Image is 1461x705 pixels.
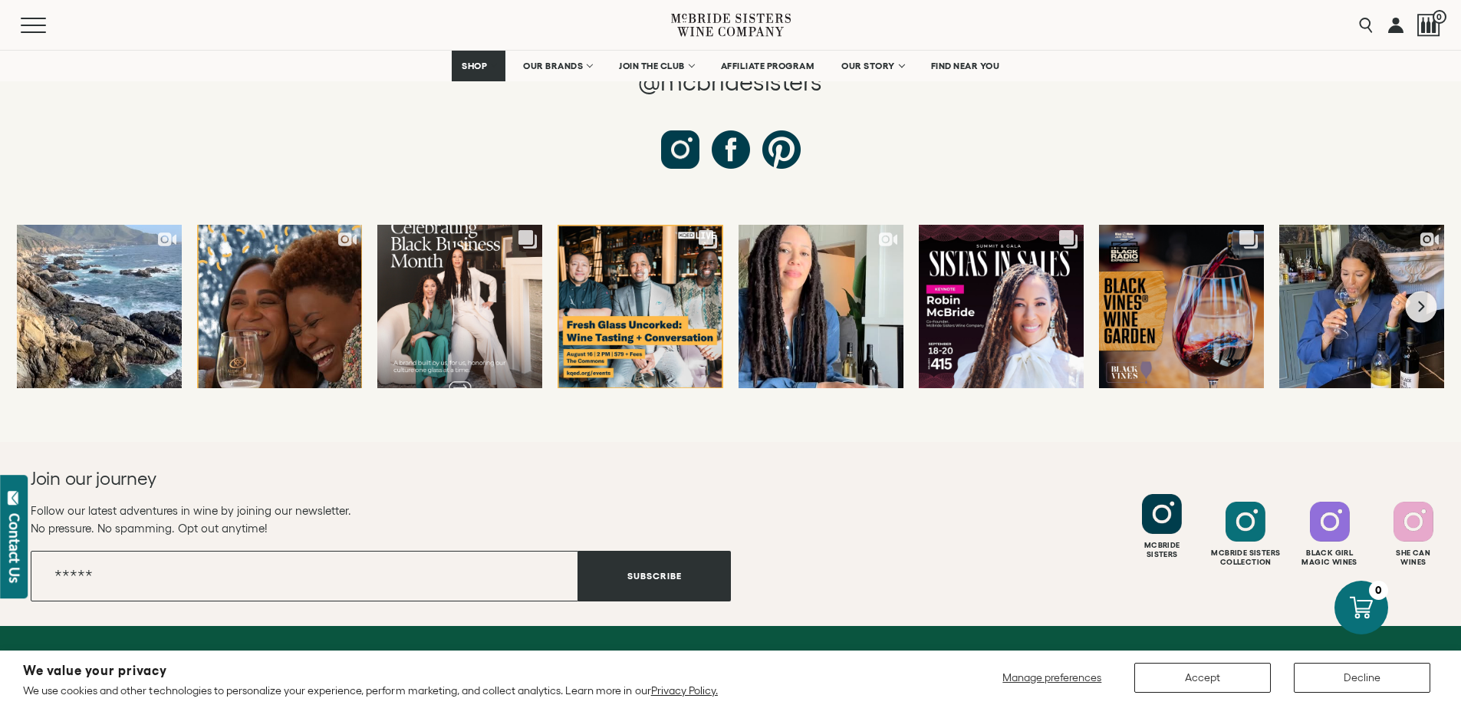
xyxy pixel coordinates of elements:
[739,225,903,388] a: It’s my birthday month, and I want to invite you to join our wine club family...
[1279,225,1444,388] a: You asked. We delivered. Ever since launching Black Girl Magic Wines Wines in...
[31,466,660,491] h2: Join our journey
[578,551,731,601] button: Subscribe
[452,51,505,81] a: SHOP
[638,68,822,95] span: @mcbridesisters
[1369,581,1388,600] div: 0
[523,61,583,71] span: OUR BRANDS
[1122,541,1202,559] div: Mcbride Sisters
[1122,502,1202,567] a: Follow McBride Sisters on Instagram McbrideSisters
[1099,225,1264,388] a: The Black Vines®️ Wine Garden is back and pouring better than ever. 🍷✨ Join...
[23,684,718,697] p: We use cookies and other technologies to personalize your experience, perform marketing, and coll...
[651,684,718,697] a: Privacy Policy.
[711,51,824,81] a: AFFILIATE PROGRAM
[7,513,22,583] div: Contact Us
[31,551,578,601] input: Email
[609,51,703,81] a: JOIN THE CLUB
[462,61,488,71] span: SHOP
[619,61,685,71] span: JOIN THE CLUB
[1134,663,1271,693] button: Accept
[31,502,731,537] p: Follow our latest adventures in wine by joining our newsletter. No pressure. No spamming. Opt out...
[921,51,1010,81] a: FIND NEAR YOU
[17,225,182,388] a: We talk a lot about the coasts of California and New Zealand. It’s because th...
[931,61,1000,71] span: FIND NEAR YOU
[558,225,722,388] a: The Fresh Glass Uncorked with @kqed lineup is set! Swipe ➡️to get a peek at s...
[831,51,913,81] a: OUR STORY
[1433,10,1446,24] span: 0
[197,225,362,388] a: On August 16, join us at KQED for Fresh Glass Uncorked, an evening of wine, c...
[377,225,542,388] a: Every August, we raise a glass for Black Business Month, but this year it hit...
[1294,663,1430,693] button: Decline
[1374,549,1453,567] div: She Can Wines
[1206,502,1285,567] a: Follow McBride Sisters Collection on Instagram Mcbride SistersCollection
[661,130,699,169] a: Follow us on Instagram
[23,664,718,677] h2: We value your privacy
[513,51,601,81] a: OUR BRANDS
[1406,291,1437,322] button: Next slide
[1206,549,1285,567] div: Mcbride Sisters Collection
[1002,671,1101,684] span: Manage preferences
[1290,549,1370,567] div: Black Girl Magic Wines
[993,663,1111,693] button: Manage preferences
[1290,502,1370,567] a: Follow Black Girl Magic Wines on Instagram Black GirlMagic Wines
[841,61,895,71] span: OUR STORY
[721,61,814,71] span: AFFILIATE PROGRAM
[21,18,76,33] button: Mobile Menu Trigger
[919,225,1084,388] a: Keynote announcement! Welcome @mcbridesisters to @sistasinsales! She started...
[1374,502,1453,567] a: Follow SHE CAN Wines on Instagram She CanWines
